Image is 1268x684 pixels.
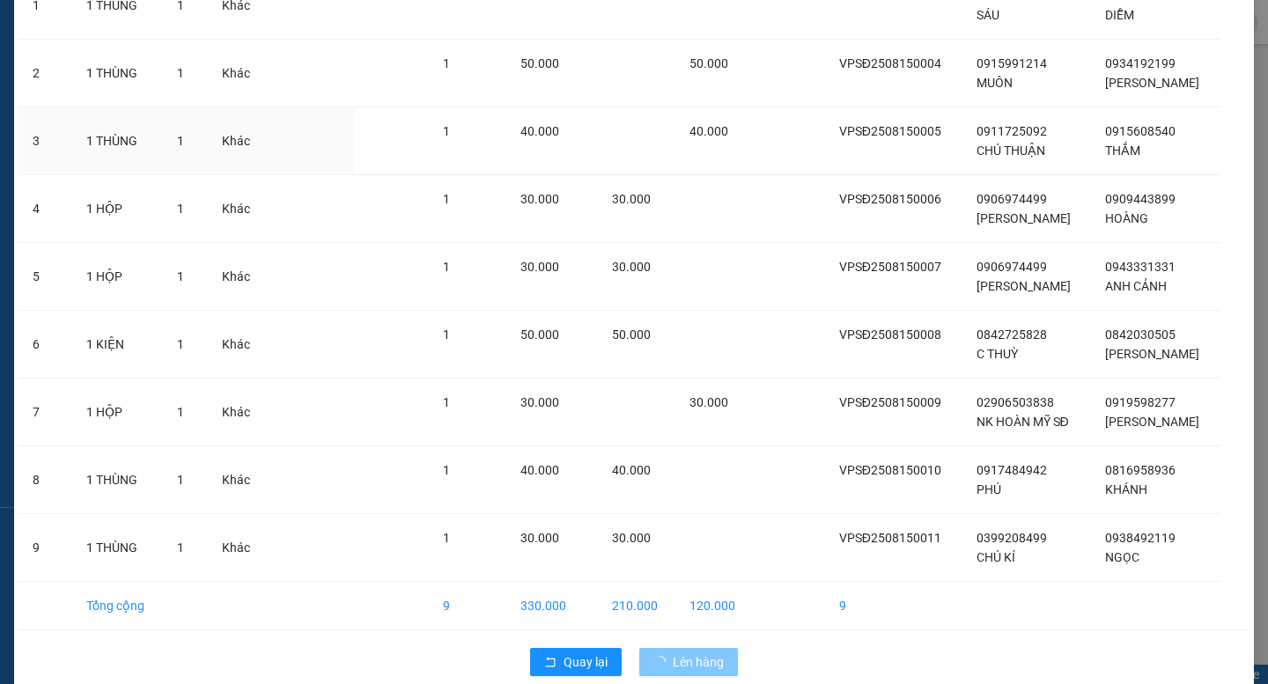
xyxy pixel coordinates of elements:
span: 1 [177,473,184,487]
td: 120.000 [675,582,753,630]
span: 0938492119 [1105,531,1176,545]
span: rollback [544,656,557,670]
span: 1 [177,405,184,419]
td: 9 [429,582,505,630]
span: 0917484942 [977,463,1047,477]
span: 40.000 [520,463,559,477]
span: 50.000 [520,56,559,70]
span: 1 [177,269,184,283]
td: 1 THÙNG [72,514,163,582]
span: 0842030505 [1105,327,1176,342]
td: Khác [208,175,267,243]
span: 1 [443,395,450,409]
span: [PERSON_NAME] [977,279,1071,293]
span: Lên hàng [673,652,724,672]
span: VPSĐ2508150011 [839,531,941,545]
span: [PERSON_NAME] [1105,347,1199,361]
td: 2 [18,40,72,107]
span: 1 [443,56,450,70]
span: 30.000 [689,395,728,409]
td: 1 THÙNG [72,40,163,107]
span: 30.000 [520,531,559,545]
span: 1 [177,337,184,351]
span: [PERSON_NAME] [977,211,1071,225]
span: 0934192199 [1105,56,1176,70]
span: 1 [177,66,184,80]
span: 50.000 [612,327,651,342]
span: loading [653,656,673,668]
span: 0909443899 [1105,192,1176,206]
td: 1 HỘP [72,379,163,446]
span: VPSĐ2508150010 [839,463,941,477]
span: 40.000 [612,463,651,477]
span: 1 [443,463,450,477]
td: Khác [208,379,267,446]
td: Khác [208,446,267,514]
span: VPSĐ2508150004 [839,56,941,70]
span: MUÔN [977,76,1013,90]
span: 1 [443,327,450,342]
span: 1 [443,531,450,545]
span: SÁU [977,8,999,22]
td: 4 [18,175,72,243]
span: Quay lại [564,652,608,672]
span: VPSĐ2508150008 [839,327,941,342]
span: 30.000 [612,260,651,274]
span: 1 [443,124,450,138]
td: 9 [18,514,72,582]
span: PHÚ [977,482,1001,496]
span: 30.000 [520,260,559,274]
span: CHÚ KÍ [977,550,1015,564]
td: 1 KIỆN [72,311,163,379]
span: NGỌC [1105,550,1139,564]
span: 30.000 [520,192,559,206]
span: KHÁNH [1105,482,1147,496]
span: CHÚ THUẬN [977,143,1045,158]
span: 1 [177,134,184,148]
td: Khác [208,311,267,379]
span: 1 [177,541,184,555]
td: 1 HỘP [72,243,163,311]
span: 0816958936 [1105,463,1176,477]
td: 7 [18,379,72,446]
td: 1 THÙNG [72,446,163,514]
span: 40.000 [689,124,728,138]
td: 1 THÙNG [72,107,163,175]
span: 0906974499 [977,192,1047,206]
td: 3 [18,107,72,175]
span: ANH CẢNH [1105,279,1167,293]
span: 40.000 [520,124,559,138]
span: VPSĐ2508150006 [839,192,941,206]
span: 0915991214 [977,56,1047,70]
td: 8 [18,446,72,514]
span: 0911725092 [977,124,1047,138]
td: Khác [208,514,267,582]
td: 5 [18,243,72,311]
span: 30.000 [612,531,651,545]
span: VPSĐ2508150009 [839,395,941,409]
span: [PERSON_NAME] [1105,76,1199,90]
span: DIỄM [1105,8,1134,22]
span: THẮM [1105,143,1140,158]
span: 0906974499 [977,260,1047,274]
span: 0919598277 [1105,395,1176,409]
span: 30.000 [612,192,651,206]
td: 330.000 [506,582,598,630]
span: 0399208499 [977,531,1047,545]
span: 1 [443,192,450,206]
span: NK HOÀN MỸ SĐ [977,415,1069,429]
td: Khác [208,107,267,175]
span: 1 [443,260,450,274]
td: Khác [208,243,267,311]
button: Lên hàng [639,648,738,676]
td: 210.000 [598,582,675,630]
td: Khác [208,40,267,107]
span: 1 [177,202,184,216]
span: 50.000 [520,327,559,342]
button: rollbackQuay lại [530,648,622,676]
td: 6 [18,311,72,379]
span: 02906503838 [977,395,1054,409]
td: 1 HỘP [72,175,163,243]
span: VPSĐ2508150007 [839,260,941,274]
span: [PERSON_NAME] [1105,415,1199,429]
